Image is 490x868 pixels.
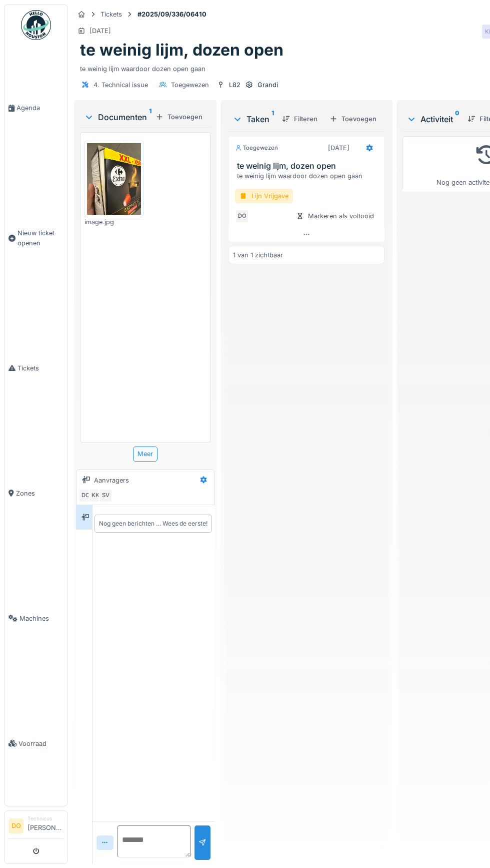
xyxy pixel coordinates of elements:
[292,209,378,223] div: Markeren als voltooid
[78,489,92,503] div: DO
[16,489,63,498] span: Zones
[17,228,63,247] span: Nieuw ticket openen
[27,815,63,836] li: [PERSON_NAME]
[80,41,283,60] h1: te weinig lijm, dozen open
[133,10,210,19] strong: #2025/09/336/06410
[8,818,23,833] li: DO
[94,476,129,485] div: Aanvragers
[235,209,249,223] div: DO
[4,46,67,171] a: Agenda
[133,447,157,461] div: Meer
[235,189,293,203] div: Lijn Vrijgave
[8,815,63,839] a: DO Technicus[PERSON_NAME]
[99,519,207,528] div: Nog geen berichten … Wees de eerste!
[87,143,141,215] img: ezoaae93mh1i93ip8ng4leg2blzd
[4,171,67,305] a: Nieuw ticket openen
[98,489,112,503] div: SV
[93,80,148,90] div: 4. Technical issue
[257,80,278,90] div: Grandi
[237,171,380,181] div: te weinig lijm waardoor dozen open gaan
[4,305,67,430] a: Tickets
[229,80,240,90] div: L82
[4,681,67,806] a: Voorraad
[237,161,380,171] h3: te weinig lijm, dozen open
[278,112,321,126] div: Filteren
[100,10,122,19] div: Tickets
[84,111,151,123] div: Documenten
[89,26,111,36] div: [DATE]
[325,112,380,126] div: Toevoegen
[27,815,63,822] div: Technicus
[271,113,274,125] sup: 1
[171,80,209,90] div: Toegewezen
[88,489,102,503] div: KK
[18,739,63,748] span: Voorraad
[21,10,51,40] img: Badge_color-CXgf-gQk.svg
[4,430,67,556] a: Zones
[149,111,151,123] sup: 1
[232,113,274,125] div: Taken
[17,363,63,373] span: Tickets
[235,144,278,152] div: Toegewezen
[151,110,206,124] div: Toevoegen
[406,113,459,125] div: Activiteit
[233,250,283,260] div: 1 van 1 zichtbaar
[84,217,143,227] div: image.jpg
[16,103,63,113] span: Agenda
[19,614,63,623] span: Machines
[455,113,459,125] sup: 0
[328,143,349,153] div: [DATE]
[4,556,67,681] a: Machines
